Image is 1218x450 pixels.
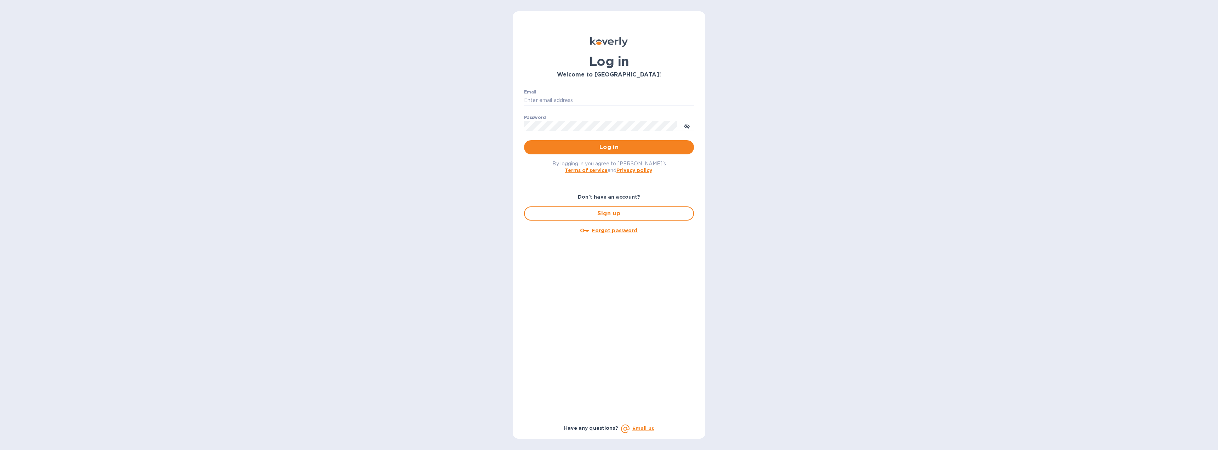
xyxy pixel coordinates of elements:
a: Privacy policy [616,167,652,173]
button: Sign up [524,206,694,221]
label: Email [524,90,536,94]
h1: Log in [524,54,694,69]
label: Password [524,115,546,120]
span: Sign up [530,209,688,218]
button: toggle password visibility [680,119,694,133]
span: Log in [530,143,688,152]
u: Forgot password [592,228,637,233]
span: By logging in you agree to [PERSON_NAME]'s and . [552,161,666,173]
img: Koverly [590,37,628,47]
a: Email us [632,426,654,431]
b: Don't have an account? [578,194,641,200]
input: Enter email address [524,95,694,106]
h3: Welcome to [GEOGRAPHIC_DATA]! [524,72,694,78]
button: Log in [524,140,694,154]
a: Terms of service [565,167,608,173]
b: Have any questions? [564,425,618,431]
